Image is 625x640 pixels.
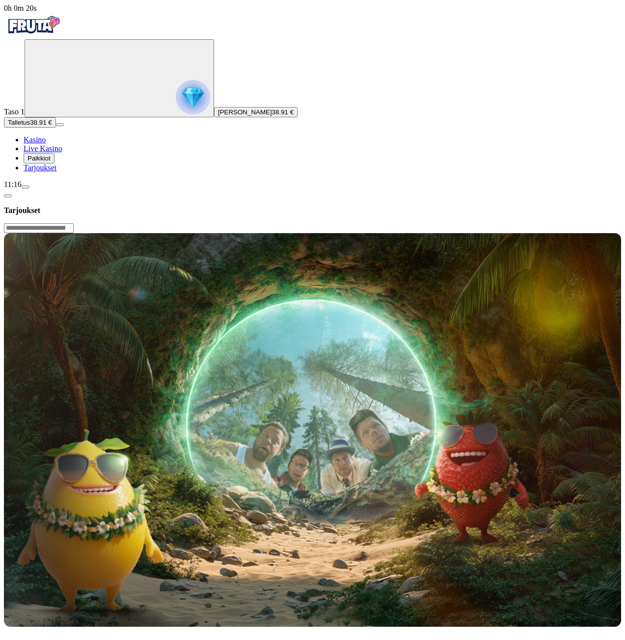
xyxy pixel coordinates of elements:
span: Tarjoukset [24,163,56,172]
span: 38.91 € [272,108,294,116]
span: 38.91 € [30,119,52,126]
input: Search [4,223,74,233]
a: gift-inverted iconTarjoukset [24,163,56,172]
span: Taso 1 [4,107,25,116]
span: Live Kasino [24,144,62,153]
h3: Tarjoukset [4,206,621,215]
a: diamond iconKasino [24,135,46,144]
img: reward progress [176,80,210,114]
button: menu [56,123,64,126]
a: Fruta [4,30,63,39]
button: chevron-left icon [4,194,12,197]
button: reward progress [25,39,214,117]
img: Fruta-jengi kasvaa [4,233,621,627]
nav: Primary [4,13,621,172]
span: Kasino [24,135,46,144]
a: poker-chip iconLive Kasino [24,144,62,153]
button: reward iconPalkkiot [24,153,54,163]
button: Talletusplus icon38.91 € [4,117,56,128]
span: Palkkiot [27,155,51,162]
img: Fruta [4,13,63,37]
button: [PERSON_NAME]38.91 € [214,107,298,117]
button: menu [22,186,29,188]
span: [PERSON_NAME] [218,108,272,116]
span: user session time [4,4,37,12]
span: 11:16 [4,180,22,188]
span: Talletus [8,119,30,126]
